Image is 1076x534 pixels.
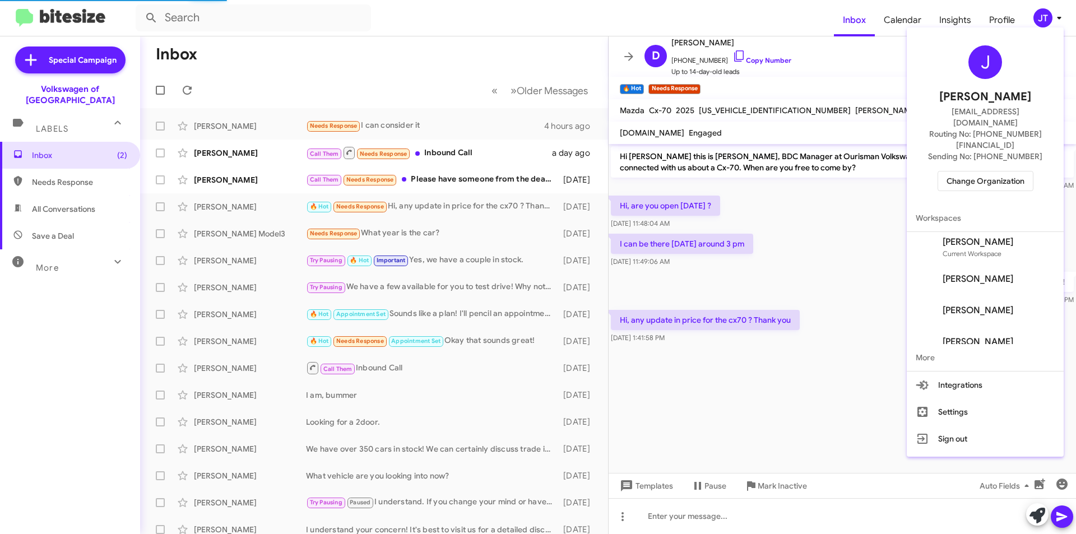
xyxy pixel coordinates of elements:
span: Routing No: [PHONE_NUMBER][FINANCIAL_ID] [920,128,1050,151]
span: Workspaces [907,205,1064,231]
button: Change Organization [938,171,1033,191]
span: Current Workspace [943,249,1001,258]
span: [PERSON_NAME] [943,336,1013,347]
button: Sign out [907,425,1064,452]
span: [PERSON_NAME] [943,236,1013,248]
span: More [907,344,1064,371]
div: J [968,45,1002,79]
span: [PERSON_NAME] [939,88,1031,106]
span: Sending No: [PHONE_NUMBER] [928,151,1042,162]
span: Change Organization [947,171,1024,191]
span: [PERSON_NAME] [943,305,1013,316]
button: Integrations [907,372,1064,398]
span: [EMAIL_ADDRESS][DOMAIN_NAME] [920,106,1050,128]
button: Settings [907,398,1064,425]
span: [PERSON_NAME] [943,273,1013,285]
